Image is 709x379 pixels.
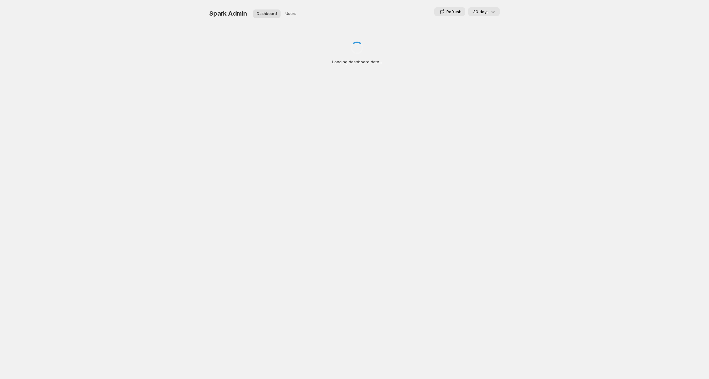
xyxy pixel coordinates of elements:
[253,9,281,18] button: Dashboard overview
[468,7,500,16] button: 30 days
[257,11,277,16] span: Dashboard
[446,9,461,15] p: Refresh
[282,9,300,18] button: User management
[434,7,465,16] button: Refresh
[332,59,382,65] p: Loading dashboard data...
[209,10,247,17] span: Spark Admin
[473,9,489,15] p: 30 days
[285,11,296,16] span: Users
